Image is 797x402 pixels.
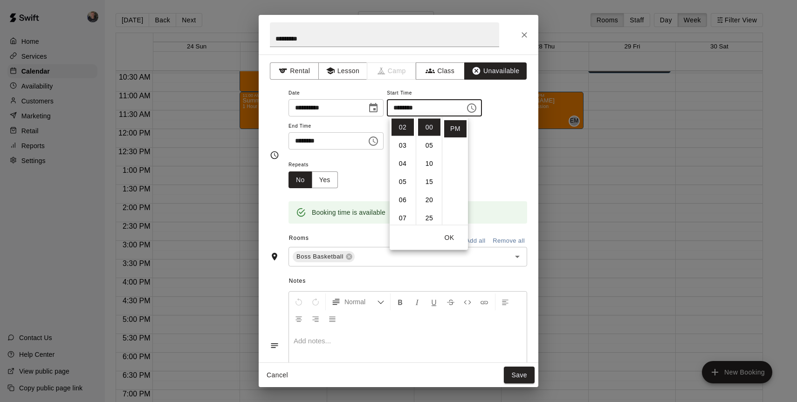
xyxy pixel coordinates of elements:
[324,310,340,327] button: Justify Align
[416,117,442,225] ul: Select minutes
[344,297,377,307] span: Normal
[318,62,367,80] button: Lesson
[418,191,440,209] li: 20 minutes
[270,150,279,160] svg: Timing
[308,310,323,327] button: Right Align
[442,117,468,225] ul: Select meridiem
[392,155,414,172] li: 4 hours
[418,137,440,154] li: 5 minutes
[462,99,481,117] button: Choose time, selected time is 2:00 PM
[460,293,475,310] button: Insert Code
[289,120,384,133] span: End Time
[270,341,279,350] svg: Notes
[291,293,307,310] button: Undo
[293,252,347,261] span: Boss Basketball
[418,155,440,172] li: 10 minutes
[291,310,307,327] button: Center Align
[409,293,425,310] button: Format Italics
[511,250,524,263] button: Open
[308,293,323,310] button: Redo
[490,234,527,248] button: Remove all
[392,137,414,154] li: 3 hours
[497,293,513,310] button: Left Align
[289,235,309,241] span: Rooms
[390,117,416,225] ul: Select hours
[367,62,416,80] span: Camps can only be created in the Services page
[364,99,383,117] button: Choose date, selected date is Aug 27, 2025
[312,204,385,221] div: Booking time is available
[392,173,414,191] li: 5 hours
[392,191,414,209] li: 6 hours
[293,251,355,262] div: Boss Basketball
[392,210,414,227] li: 7 hours
[262,367,292,384] button: Cancel
[392,119,414,136] li: 2 hours
[426,293,442,310] button: Format Underline
[289,171,312,189] button: No
[387,87,482,100] span: Start Time
[444,120,467,137] li: PM
[418,119,440,136] li: 0 minutes
[289,274,527,289] span: Notes
[270,62,319,80] button: Rental
[460,234,490,248] button: Add all
[270,252,279,261] svg: Rooms
[312,171,338,189] button: Yes
[418,210,440,227] li: 25 minutes
[434,229,464,246] button: OK
[418,173,440,191] li: 15 minutes
[416,62,465,80] button: Class
[443,293,459,310] button: Format Strikethrough
[364,132,383,150] button: Choose time, selected time is 3:00 PM
[289,159,345,171] span: Repeats
[289,87,384,100] span: Date
[464,62,527,80] button: Unavailable
[476,293,492,310] button: Insert Link
[516,27,533,43] button: Close
[289,171,338,189] div: outlined button group
[328,293,388,310] button: Formatting Options
[504,367,535,384] button: Save
[392,293,408,310] button: Format Bold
